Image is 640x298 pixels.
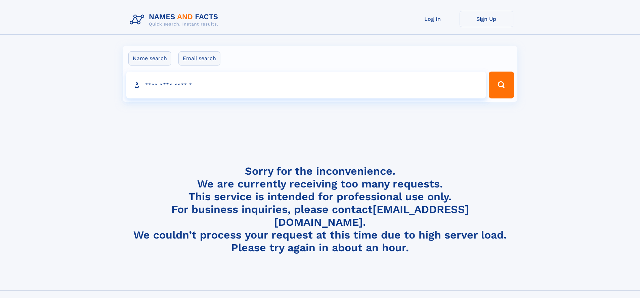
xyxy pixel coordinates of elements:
[128,51,171,66] label: Name search
[178,51,220,66] label: Email search
[127,165,513,254] h4: Sorry for the inconvenience. We are currently receiving too many requests. This service is intend...
[126,72,486,98] input: search input
[489,72,514,98] button: Search Button
[127,11,224,29] img: Logo Names and Facts
[406,11,460,27] a: Log In
[274,203,469,228] a: [EMAIL_ADDRESS][DOMAIN_NAME]
[460,11,513,27] a: Sign Up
